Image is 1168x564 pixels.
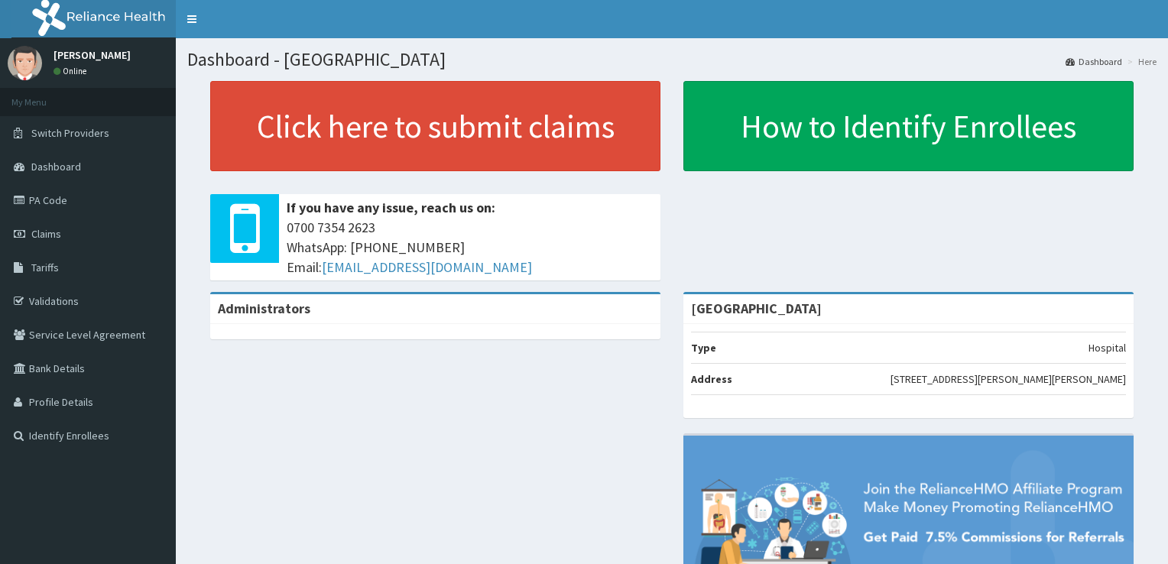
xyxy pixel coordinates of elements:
[210,81,660,171] a: Click here to submit claims
[8,46,42,80] img: User Image
[54,66,90,76] a: Online
[1124,55,1157,68] li: Here
[1089,340,1126,355] p: Hospital
[31,160,81,173] span: Dashboard
[31,227,61,241] span: Claims
[1066,55,1122,68] a: Dashboard
[31,261,59,274] span: Tariffs
[691,372,732,386] b: Address
[187,50,1157,70] h1: Dashboard - [GEOGRAPHIC_DATA]
[287,218,653,277] span: 0700 7354 2623 WhatsApp: [PHONE_NUMBER] Email:
[683,81,1134,171] a: How to Identify Enrollees
[31,126,109,140] span: Switch Providers
[322,258,532,276] a: [EMAIL_ADDRESS][DOMAIN_NAME]
[691,341,716,355] b: Type
[691,300,822,317] strong: [GEOGRAPHIC_DATA]
[218,300,310,317] b: Administrators
[287,199,495,216] b: If you have any issue, reach us on:
[54,50,131,60] p: [PERSON_NAME]
[891,371,1126,387] p: [STREET_ADDRESS][PERSON_NAME][PERSON_NAME]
